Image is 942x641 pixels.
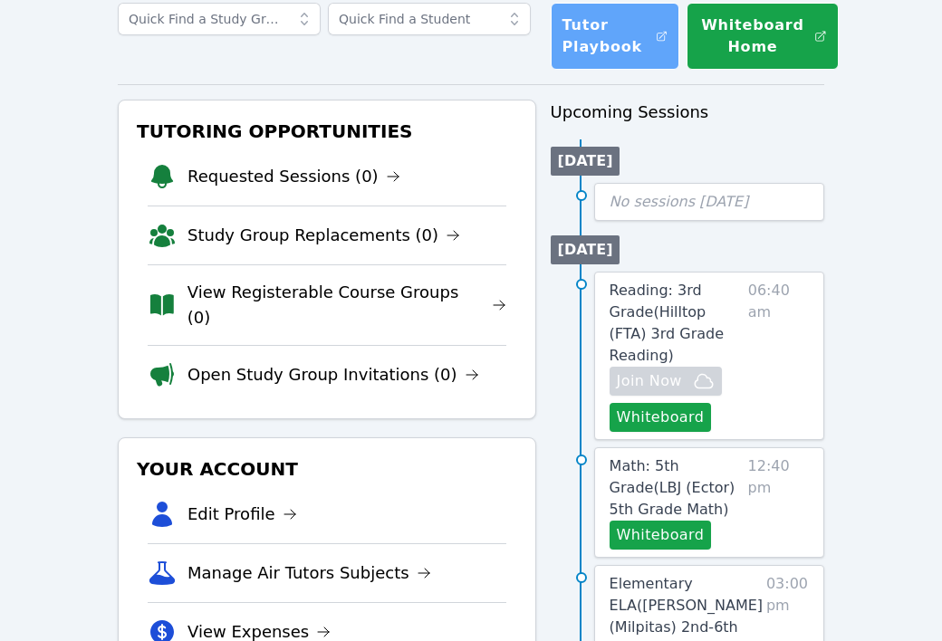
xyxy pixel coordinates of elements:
a: Tutor Playbook [551,3,679,70]
a: Math: 5th Grade(LBJ (Ector) 5th Grade Math) [610,455,741,521]
input: Quick Find a Student [328,3,531,35]
span: 12:40 pm [748,455,809,550]
button: Join Now [610,367,722,396]
button: Whiteboard [610,403,712,432]
h3: Tutoring Opportunities [133,115,521,148]
h3: Your Account [133,453,521,485]
input: Quick Find a Study Group [118,3,321,35]
span: No sessions [DATE] [610,193,749,210]
a: Requested Sessions (0) [187,164,400,189]
span: Join Now [617,370,682,392]
a: Reading: 3rd Grade(Hilltop (FTA) 3rd Grade Reading) [610,280,741,367]
a: Open Study Group Invitations (0) [187,362,479,387]
h3: Upcoming Sessions [551,100,824,125]
span: Math: 5th Grade ( LBJ (Ector) 5th Grade Math ) [610,457,735,518]
a: Manage Air Tutors Subjects [187,560,431,586]
button: Whiteboard [610,521,712,550]
a: Edit Profile [187,502,297,527]
a: Study Group Replacements (0) [187,223,460,248]
span: 06:40 am [748,280,809,432]
li: [DATE] [551,235,620,264]
a: View Registerable Course Groups (0) [187,280,506,330]
button: Whiteboard Home [687,3,839,70]
li: [DATE] [551,147,620,176]
span: Reading: 3rd Grade ( Hilltop (FTA) 3rd Grade Reading ) [610,282,724,364]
